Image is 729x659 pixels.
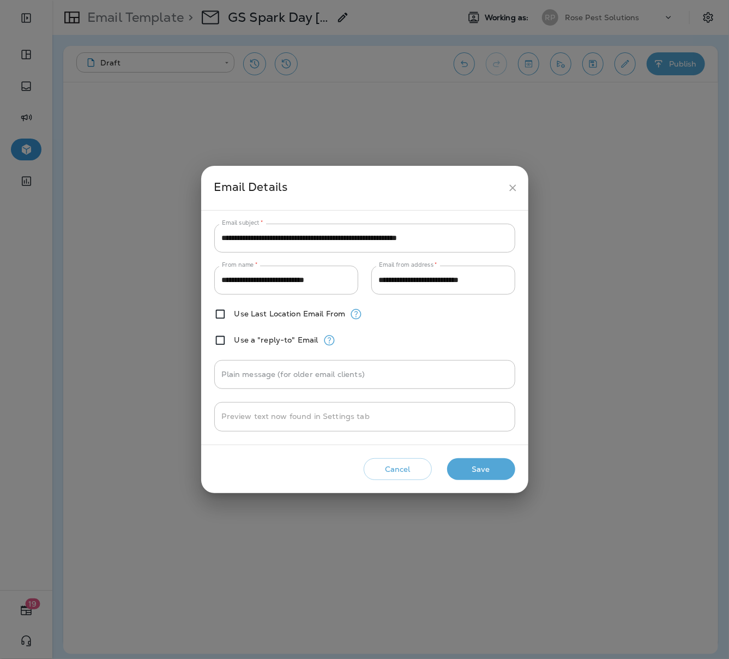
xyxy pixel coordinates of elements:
[447,458,515,481] button: Save
[503,178,523,198] button: close
[379,261,437,269] label: Email from address
[222,219,263,227] label: Email subject
[234,309,346,318] label: Use Last Location Email From
[364,458,432,481] button: Cancel
[222,261,258,269] label: From name
[214,178,503,198] div: Email Details
[234,336,318,344] label: Use a "reply-to" Email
